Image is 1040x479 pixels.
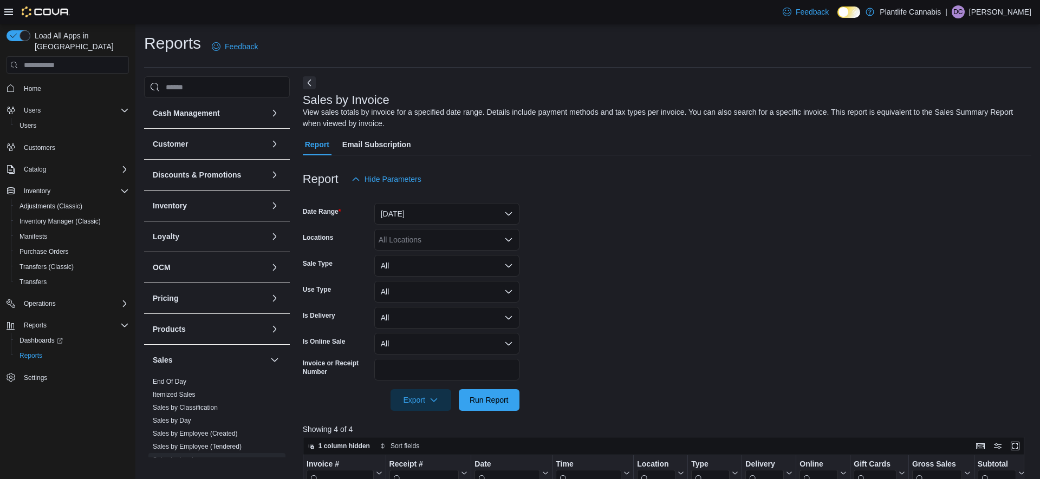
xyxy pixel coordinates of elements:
[374,333,519,355] button: All
[303,259,333,268] label: Sale Type
[153,378,186,385] a: End Of Day
[15,275,129,288] span: Transfers
[303,285,331,294] label: Use Type
[303,439,374,452] button: 1 column hidden
[342,134,411,155] span: Email Subscription
[391,389,451,411] button: Export
[15,215,129,228] span: Inventory Manager (Classic)
[880,5,941,18] p: Plantlife Cannabis
[15,215,105,228] a: Inventory Manager (Classic)
[153,293,266,304] button: Pricing
[305,134,329,155] span: Report
[153,455,200,464] span: Sales by Invoice
[19,371,51,384] a: Settings
[19,278,47,286] span: Transfers
[19,163,50,176] button: Catalog
[2,318,133,333] button: Reports
[15,260,78,273] a: Transfers (Classic)
[470,395,509,405] span: Run Report
[19,121,36,130] span: Users
[153,355,173,365] h3: Sales
[153,200,187,211] h3: Inventory
[24,84,41,93] span: Home
[397,389,445,411] span: Export
[391,442,419,450] span: Sort fields
[153,355,266,365] button: Sales
[268,107,281,120] button: Cash Management
[19,297,129,310] span: Operations
[24,299,56,308] span: Operations
[268,168,281,181] button: Discounts & Promotions
[153,262,266,273] button: OCM
[474,460,540,470] div: Date
[24,373,47,382] span: Settings
[268,230,281,243] button: Loyalty
[24,106,41,115] span: Users
[15,119,129,132] span: Users
[2,370,133,385] button: Settings
[19,141,129,154] span: Customers
[691,460,730,470] div: Type
[303,359,370,376] label: Invoice or Receipt Number
[268,353,281,366] button: Sales
[15,275,51,288] a: Transfers
[11,229,133,244] button: Manifests
[153,139,188,149] h3: Customer
[952,5,965,18] div: Donna Chapman
[389,460,459,470] div: Receipt #
[11,348,133,363] button: Reports
[19,232,47,241] span: Manifests
[19,217,101,226] span: Inventory Manager (Classic)
[19,163,129,176] span: Catalog
[207,36,262,57] a: Feedback
[19,351,42,360] span: Reports
[2,296,133,311] button: Operations
[153,443,242,450] a: Sales by Employee (Tendered)
[504,235,513,244] button: Open list of options
[22,6,70,17] img: Cova
[153,430,238,437] a: Sales by Employee (Created)
[11,244,133,259] button: Purchase Orders
[15,334,129,347] span: Dashboards
[153,377,186,386] span: End Of Day
[374,255,519,277] button: All
[19,185,55,198] button: Inventory
[153,390,196,399] span: Itemized Sales
[11,214,133,229] button: Inventory Manager (Classic)
[268,323,281,336] button: Products
[303,424,1031,435] p: Showing 4 of 4
[837,6,860,18] input: Dark Mode
[19,104,129,117] span: Users
[15,349,47,362] a: Reports
[11,333,133,348] a: Dashboards
[303,337,346,346] label: Is Online Sale
[2,140,133,155] button: Customers
[153,169,241,180] h3: Discounts & Promotions
[19,81,129,95] span: Home
[303,173,339,186] h3: Report
[19,297,60,310] button: Operations
[374,281,519,303] button: All
[268,199,281,212] button: Inventory
[374,307,519,329] button: All
[15,119,41,132] a: Users
[24,321,47,330] span: Reports
[153,417,191,424] a: Sales by Day
[945,5,947,18] p: |
[978,460,1016,470] div: Subtotal
[15,230,51,243] a: Manifests
[15,200,129,213] span: Adjustments (Classic)
[153,416,191,425] span: Sales by Day
[153,391,196,398] a: Itemized Sales
[303,107,1026,129] div: View sales totals by invoice for a specified date range. Details include payment methods and tax ...
[637,460,675,470] div: Location
[11,118,133,133] button: Users
[991,439,1004,452] button: Display options
[11,274,133,290] button: Transfers
[745,460,784,470] div: Delivery
[19,141,60,154] a: Customers
[153,293,178,304] h3: Pricing
[303,311,335,320] label: Is Delivery
[365,174,421,185] span: Hide Parameters
[347,168,426,190] button: Hide Parameters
